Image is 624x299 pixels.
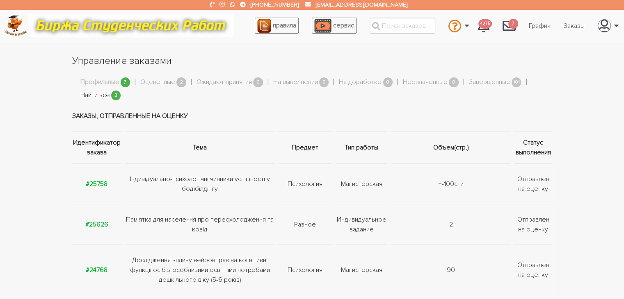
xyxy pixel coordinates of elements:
span: 2 [111,91,121,101]
td: Пам'ятка для населення про переохолодження та ковід [123,204,277,245]
th: Тип работы [334,131,389,163]
td: Дослідження впливу нейровправ на когнітивні функції осіб з особливими освітніми потребами дошкіль... [123,245,277,295]
a: Завершенные [469,77,510,88]
th: Статус выполнения [512,131,552,163]
span: 0 [253,77,263,88]
img: logo-c4363faeb99b52c628a42810ed6dfb4293a56d4e4775eb116515dfe7f33672af.png [5,15,27,36]
td: Индивидуальное задание [334,204,389,245]
td: Індивідуально-психологічні чинники успішності у бодібілдінгу [123,163,277,204]
a: #25626 [85,220,108,229]
th: Предмет [277,131,334,163]
th: Идентификатор заказа [72,131,123,163]
th: Объем(стр.) [389,131,512,163]
td: Магистерская [334,163,389,204]
th: Тема [123,131,277,163]
span: 101 [512,77,521,88]
td: Отправлен на оценку [512,245,552,295]
a: 4275 [471,15,496,37]
a: Заказы [557,18,591,34]
span: 4275 [478,19,492,29]
a: На доработке [339,77,382,88]
a: Ожидают принятия [197,77,252,88]
td: 2 [389,204,512,245]
img: agreement_icon-feca34a61ba7f3d1581b08bc946b2ec1ccb426f67415f344566775c155b7f62c.png [257,19,271,33]
a: сервис [312,18,357,34]
a: [EMAIL_ADDRESS][DOMAIN_NAME] [316,1,407,8]
input: Поиск заказов [370,18,435,34]
td: Отправлен на оценку [512,204,552,245]
span: правила [273,21,296,29]
td: Разное [277,204,334,245]
td: Магистерская [334,245,389,295]
span: 0 [319,77,329,88]
td: Психология [277,245,334,295]
td: Заказы, отправленные на оценку [72,101,552,131]
td: 90 [389,245,512,295]
a: правила [255,18,299,34]
span: сервис [333,21,354,29]
img: motto-12e01f5a76059d5f6a28199ef077b1f78e012cfde436ab5cf1d4517935686d32.gif [28,14,233,37]
span: 0 [449,77,459,88]
span: 2 [176,77,186,88]
a: График [522,18,557,34]
a: Найти все [80,90,110,101]
img: play_icon-49f7f135c9dc9a03216cfdbccbe1e3994649169d890fb554cedf0eac35a01ba8.png [314,19,331,33]
td: Отправлен на оценку [512,163,552,204]
a: Оцененные [140,77,175,88]
a: 7 [496,15,522,37]
a: На выполнении [273,77,318,88]
a: #24768 [86,266,107,274]
td: Психология [277,163,334,204]
a: [PHONE_NUMBER] [251,1,299,8]
span: 0 [383,77,393,88]
td: +-100сти [389,163,512,204]
span: 7 [121,77,130,88]
a: Неоплаченные [403,77,448,88]
a: Профильные [80,77,119,88]
a: #25758 [86,180,107,188]
h1: Управление заказами [72,54,552,68]
span: 7 [508,19,518,29]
